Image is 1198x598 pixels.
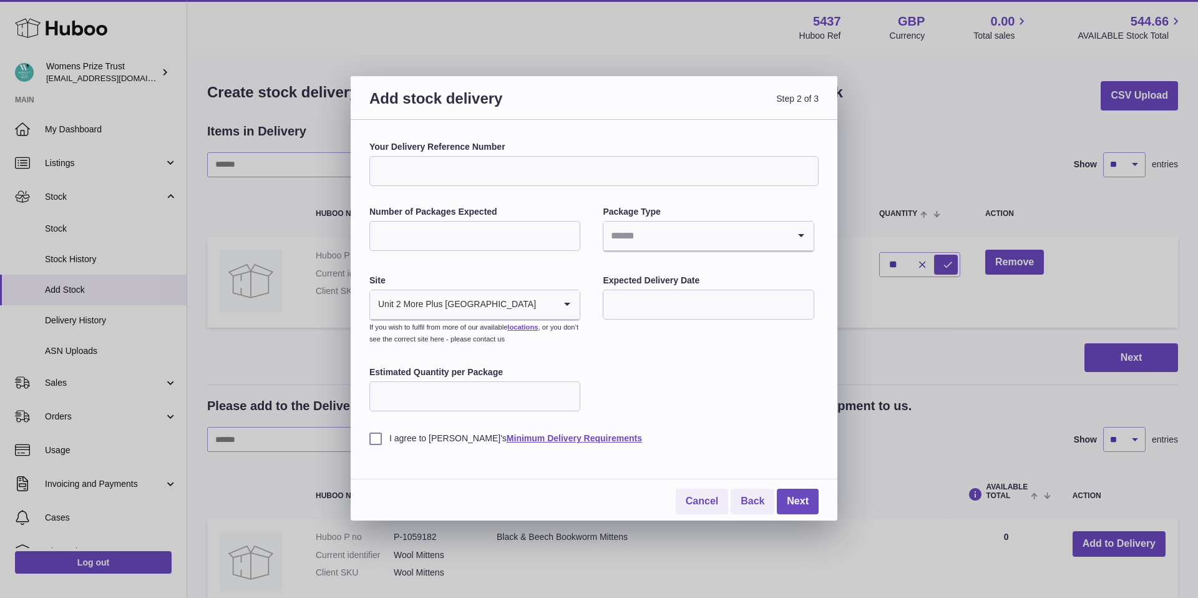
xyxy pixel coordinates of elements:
label: Estimated Quantity per Package [369,366,580,378]
span: Unit 2 More Plus [GEOGRAPHIC_DATA] [370,290,537,319]
input: Search for option [537,290,555,319]
small: If you wish to fulfil from more of our available , or you don’t see the correct site here - pleas... [369,323,578,343]
div: Search for option [370,290,580,320]
label: Your Delivery Reference Number [369,141,819,153]
a: Next [777,489,819,514]
label: I agree to [PERSON_NAME]'s [369,433,819,444]
a: Back [731,489,774,514]
label: Site [369,275,580,287]
label: Number of Packages Expected [369,206,580,218]
input: Search for option [603,222,788,250]
label: Expected Delivery Date [603,275,814,287]
a: Minimum Delivery Requirements [507,433,642,443]
a: Cancel [676,489,728,514]
span: Step 2 of 3 [594,89,819,123]
label: Package Type [603,206,814,218]
div: Search for option [603,222,813,252]
a: locations [507,323,538,331]
h3: Add stock delivery [369,89,594,123]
